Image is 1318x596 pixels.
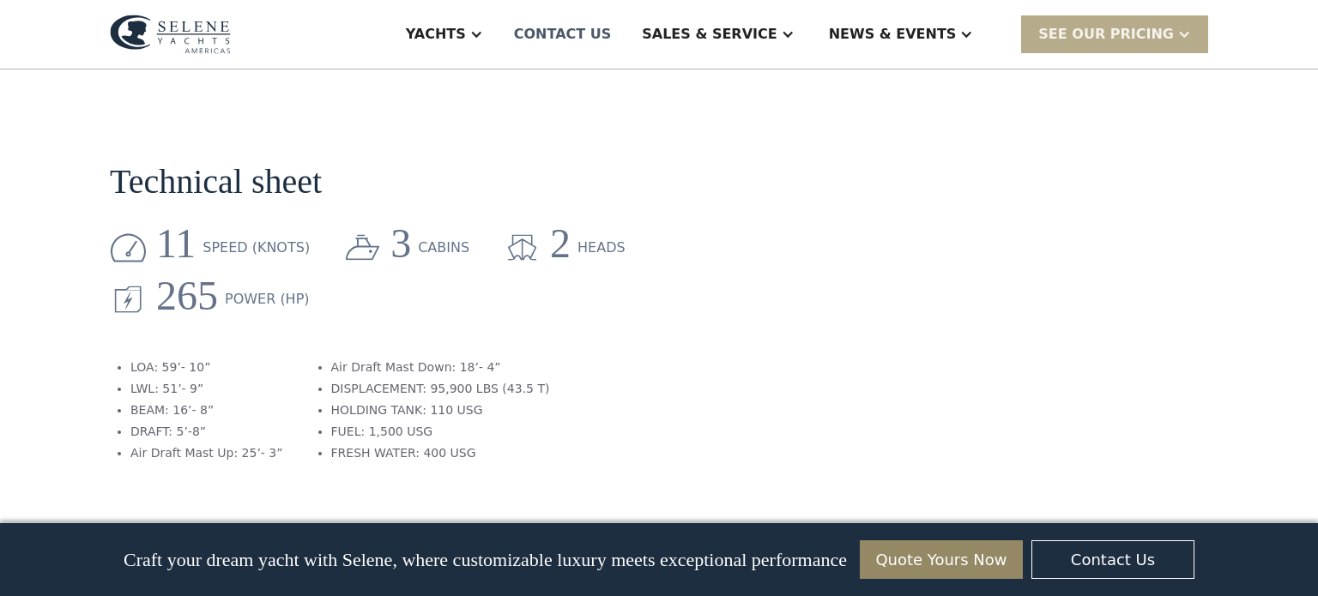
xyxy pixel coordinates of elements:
[1031,540,1194,579] a: Contact Us
[331,401,550,419] li: HOLDING TANK: 110 USG
[110,15,231,54] img: logo
[130,401,283,419] li: BEAM: 16’- 8”
[406,24,466,45] div: Yachts
[331,380,550,398] li: DISPLACEMENT: 95,900 LBS (43.5 T)
[130,358,283,376] li: LOA: 59’- 10”
[331,358,550,376] li: Air Draft Mast Down: 18’- 4”
[390,221,411,267] h2: 3
[1021,15,1208,52] div: SEE Our Pricing
[203,238,310,258] div: speed (knots)
[130,423,283,441] li: DRAFT: 5’-8”
[829,24,957,45] div: News & EVENTS
[1038,24,1174,45] div: SEE Our Pricing
[156,221,196,267] h2: 11
[110,163,322,201] h2: Technical sheet
[577,238,626,258] div: heads
[130,380,283,398] li: LWL: 51’- 9”
[550,221,571,267] h2: 2
[860,540,1023,579] a: Quote Yours Now
[225,289,310,310] div: Power (HP)
[124,549,847,571] p: Craft your dream yacht with Selene, where customizable luxury meets exceptional performance
[130,444,283,462] li: Air Draft Mast Up: 25’- 3”
[156,274,218,319] h2: 265
[331,423,550,441] li: FUEL: 1,500 USG
[514,24,612,45] div: Contact US
[418,238,469,258] div: cabins
[642,24,777,45] div: Sales & Service
[331,444,550,462] li: FRESH WATER: 400 USG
